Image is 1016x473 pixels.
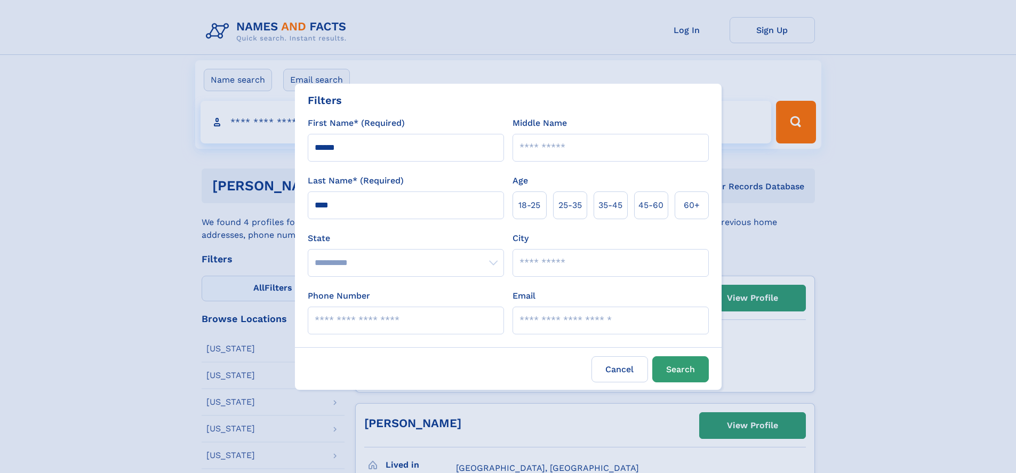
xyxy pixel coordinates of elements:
[513,117,567,130] label: Middle Name
[513,174,528,187] label: Age
[308,117,405,130] label: First Name* (Required)
[513,290,535,302] label: Email
[684,199,700,212] span: 60+
[638,199,663,212] span: 45‑60
[513,232,529,245] label: City
[518,199,540,212] span: 18‑25
[308,92,342,108] div: Filters
[308,290,370,302] label: Phone Number
[591,356,648,382] label: Cancel
[308,232,504,245] label: State
[598,199,622,212] span: 35‑45
[652,356,709,382] button: Search
[558,199,582,212] span: 25‑35
[308,174,404,187] label: Last Name* (Required)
